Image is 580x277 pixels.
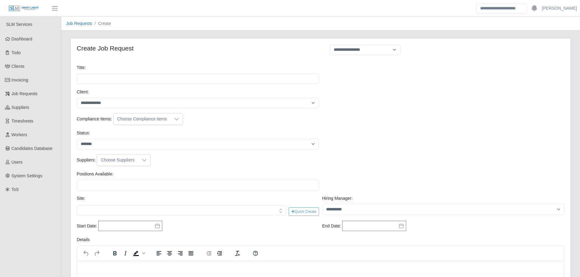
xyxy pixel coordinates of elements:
span: Job Requests [12,91,38,96]
label: Client: [77,89,89,95]
div: Choose Compliance items [114,113,170,125]
button: Italic [120,249,131,258]
button: Align right [175,249,185,258]
button: Align center [164,249,175,258]
label: Title: [77,64,86,71]
button: Align left [154,249,164,258]
span: ToS [12,187,19,192]
li: Create [92,20,111,27]
span: SLM Services [6,22,32,27]
button: Clear formatting [232,249,243,258]
label: Status: [77,130,90,136]
button: Undo [81,249,91,258]
button: Redo [92,249,102,258]
label: Start Date: [77,223,97,229]
h4: Create Job Request [77,44,316,52]
button: Quick Create [289,207,319,216]
label: Details [77,237,90,243]
label: Site: [77,195,85,202]
button: Help [250,249,261,258]
span: Dashboard [12,36,33,41]
span: Candidates Database [12,146,53,151]
button: Justify [186,249,196,258]
button: Increase indent [214,249,225,258]
button: Decrease indent [204,249,214,258]
button: Bold [110,249,120,258]
span: Suppliers [12,105,29,110]
label: Suppliers: [77,157,96,163]
a: Job Requests [66,21,92,26]
div: Background color Black [131,249,146,258]
span: Timesheets [12,119,33,123]
span: Clients [12,64,25,69]
input: Search [476,3,527,14]
span: Invoicing [12,78,28,82]
label: End Date: [322,223,341,229]
span: Workers [12,132,27,137]
img: SLM Logo [9,5,39,12]
label: Hiring Manager: [322,195,353,202]
span: Users [12,160,23,164]
span: System Settings [12,173,42,178]
span: Todo [12,50,21,55]
label: Positions Available: [77,171,113,177]
div: Choose Suppliers [97,154,138,166]
label: Compliance Items: [77,116,112,122]
a: [PERSON_NAME] [542,5,577,12]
